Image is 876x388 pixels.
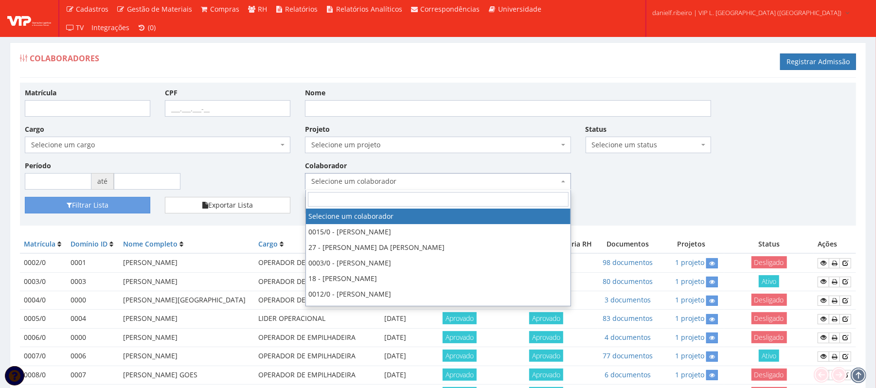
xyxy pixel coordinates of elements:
span: Selecione um status [592,140,699,150]
td: [DATE] [366,347,424,366]
span: Desligado [751,294,787,306]
span: RH [258,4,267,14]
span: TV [76,23,84,32]
img: logo [7,11,51,26]
: 80 documentos [603,277,653,286]
span: Aprovado [443,312,477,324]
td: [PERSON_NAME] [119,347,254,366]
a: 1 projeto [675,333,704,342]
li: 0012/0 - [PERSON_NAME] [306,286,571,302]
td: 0006 [67,347,119,366]
td: [PERSON_NAME] [119,253,254,272]
td: [PERSON_NAME] [119,310,254,328]
span: Aprovado [443,331,477,343]
a: (0) [134,18,160,37]
td: 0007 [67,366,119,384]
td: 0006/0 [20,328,67,347]
th: Status [724,235,814,253]
label: Matrícula [25,88,56,98]
span: Aprovado [443,350,477,362]
li: 27 - [PERSON_NAME] DA [PERSON_NAME] [306,240,571,255]
td: [PERSON_NAME] GOES [119,366,254,384]
li: 25 - [PERSON_NAME] [306,302,571,317]
th: Projetos [658,235,724,253]
label: Cargo [25,124,44,134]
a: Domínio ID [71,239,107,248]
td: 0001 [67,253,119,272]
td: [PERSON_NAME] [119,272,254,291]
span: Selecione um colaborador [311,176,558,186]
a: 1 projeto [675,277,704,286]
td: 0000 [67,291,119,310]
button: Exportar Lista [165,197,290,213]
span: Universidade [498,4,541,14]
li: Selecione um colaborador [306,209,571,224]
li: 0015/0 - [PERSON_NAME] [306,224,571,240]
th: Ações [814,235,856,253]
span: Gestão de Materiais [127,4,192,14]
td: 0005/0 [20,310,67,328]
: 83 documentos [603,314,653,323]
a: Integrações [88,18,134,37]
a: 3 documentos [605,295,651,304]
label: Período [25,161,51,171]
td: [PERSON_NAME] [119,328,254,347]
span: Relatórios [286,4,318,14]
span: Aprovado [529,350,563,362]
td: 0000 [67,328,119,347]
button: Filtrar Lista [25,197,150,213]
span: Selecione um colaborador [305,173,571,190]
span: Aprovado [529,331,563,343]
label: Projeto [305,124,330,134]
a: Registrar Admissão [780,53,856,70]
td: 0003/0 [20,272,67,291]
span: até [91,173,114,190]
span: Aprovado [443,369,477,381]
span: Aprovado [529,369,563,381]
span: Selecione um projeto [311,140,558,150]
span: Cadastros [76,4,109,14]
label: Nome [305,88,325,98]
a: 4 documentos [605,333,651,342]
td: 0003 [67,272,119,291]
th: Documentos [598,235,658,253]
td: 0002/0 [20,253,67,272]
a: Nome Completo [123,239,178,248]
label: Status [586,124,607,134]
a: 1 projeto [675,370,704,379]
label: CPF [165,88,178,98]
td: 0008/0 [20,366,67,384]
span: Desligado [751,369,787,381]
li: 18 - [PERSON_NAME] [306,271,571,286]
span: Ativo [759,275,779,287]
td: OPERADOR DE EMPILHADEIRA [254,253,366,272]
td: OPERADOR DE EMPILHADEIRA [254,272,366,291]
span: Ativo [759,350,779,362]
td: [PERSON_NAME][GEOGRAPHIC_DATA] [119,291,254,310]
a: TV [62,18,88,37]
span: Selecione um cargo [25,137,290,153]
a: 6 documentos [605,370,651,379]
td: OPERADOR DE EMPILHADEIRA [254,328,366,347]
span: Selecione um status [586,137,711,153]
td: 0004/0 [20,291,67,310]
span: Desligado [751,312,787,324]
a: Matrícula [24,239,55,248]
span: Selecione um projeto [305,137,571,153]
a: 1 projeto [675,351,704,360]
input: ___.___.___-__ [165,100,290,117]
a: 1 projeto [675,295,704,304]
span: Aprovado [529,312,563,324]
span: danielf.ribeiro | VIP L. [GEOGRAPHIC_DATA] ([GEOGRAPHIC_DATA]) [652,8,841,18]
span: Desligado [751,256,787,268]
span: Correspondências [421,4,480,14]
a: Cargo [258,239,278,248]
td: [DATE] [366,310,424,328]
span: (0) [148,23,156,32]
td: 0007/0 [20,347,67,366]
label: Colaborador [305,161,347,171]
: 98 documentos [603,258,653,267]
td: [DATE] [366,328,424,347]
td: [DATE] [366,366,424,384]
span: Integrações [92,23,130,32]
